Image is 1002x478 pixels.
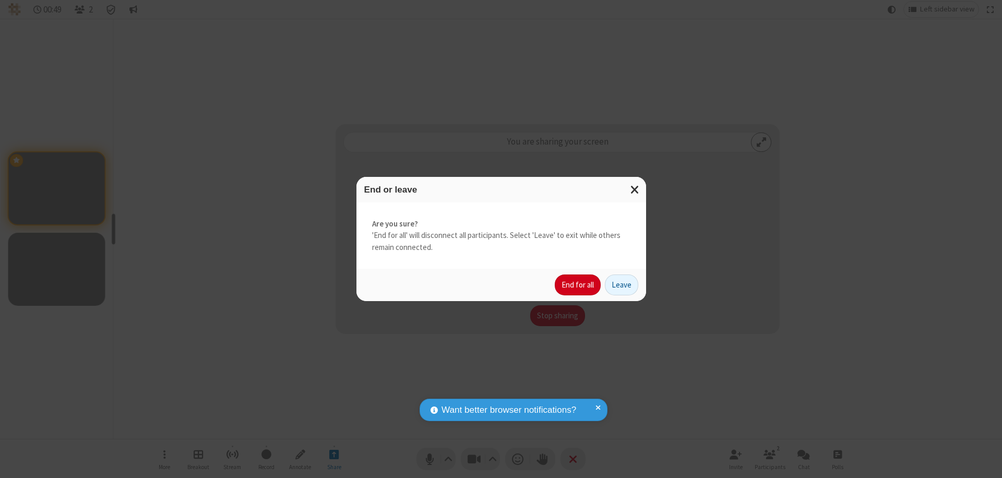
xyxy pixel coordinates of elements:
[442,403,576,417] span: Want better browser notifications?
[555,274,601,295] button: End for all
[356,202,646,269] div: 'End for all' will disconnect all participants. Select 'Leave' to exit while others remain connec...
[372,218,630,230] strong: Are you sure?
[364,185,638,195] h3: End or leave
[624,177,646,202] button: Close modal
[605,274,638,295] button: Leave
